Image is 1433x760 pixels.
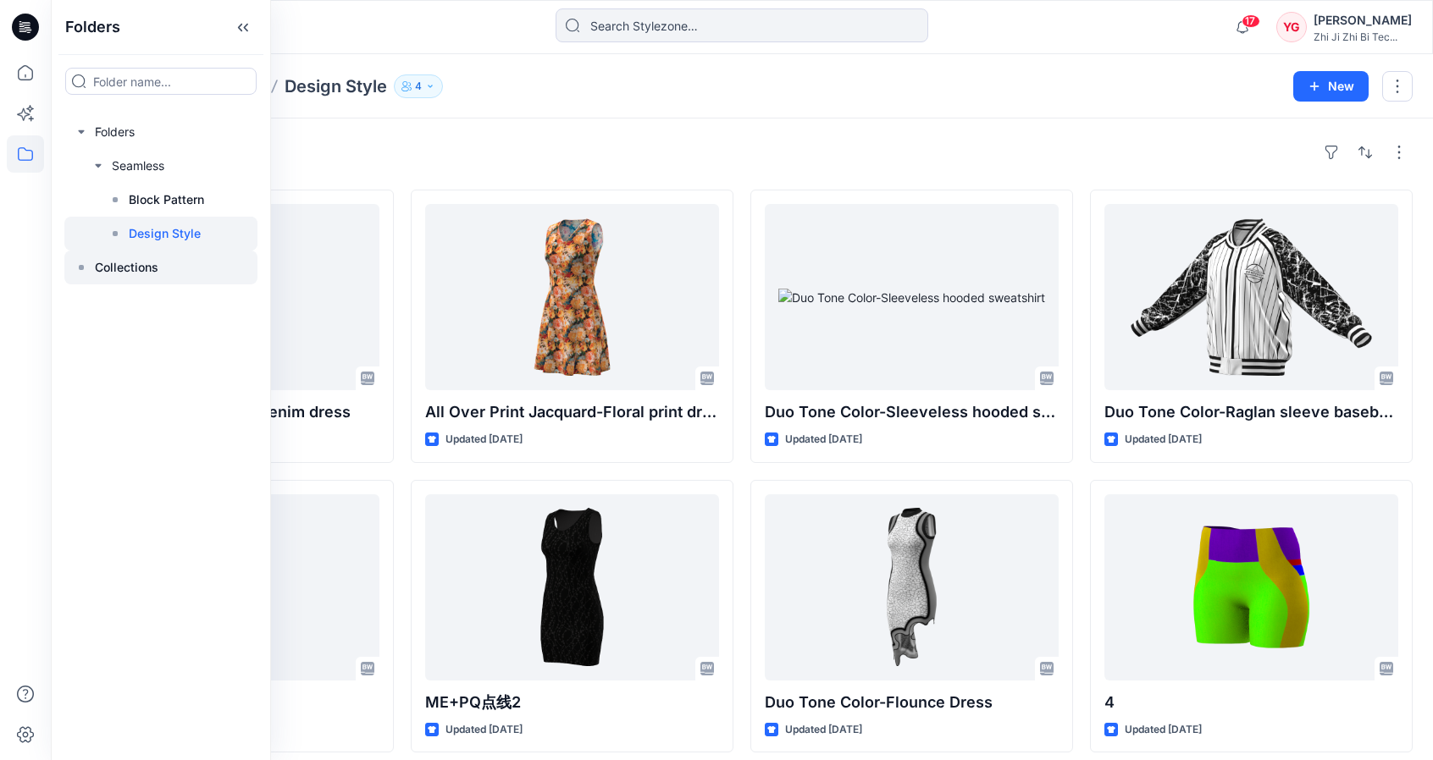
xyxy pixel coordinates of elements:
p: Collections [95,257,158,278]
div: YG [1276,12,1307,42]
p: 4 [415,77,422,96]
a: All Over Print Jacquard-Floral print dress [425,204,719,390]
p: Updated [DATE] [1125,431,1202,449]
p: Duo Tone Color-Sleeveless hooded sweatshirt [765,400,1059,424]
p: Updated [DATE] [785,431,862,449]
p: All Over Print Jacquard-Floral print dress [425,400,719,424]
a: Duo Tone Color-Sleeveless hooded sweatshirt [765,204,1059,390]
p: ME+PQ点线2 [425,691,719,714]
a: 4 [1104,494,1398,680]
div: [PERSON_NAME] [1314,10,1412,30]
p: Duo Tone Color-Raglan sleeve baseball jacket [1104,400,1398,424]
p: Duo Tone Color-Flounce Dress [765,691,1059,714]
p: Design Style [129,223,201,244]
p: Updated [DATE] [1125,721,1202,739]
a: Duo Tone Color-Flounce Dress [765,494,1059,680]
p: 4 [1104,691,1398,714]
button: New [1293,71,1369,102]
p: Updated [DATE] [445,431,523,449]
p: Design Style [285,74,387,98]
input: Search Stylezone… [556,8,928,42]
a: ME+PQ点线2 [425,494,719,680]
a: Duo Tone Color-Raglan sleeve baseball jacket [1104,204,1398,390]
span: 17 [1242,14,1260,28]
button: 4 [394,74,443,98]
p: Block Pattern [129,190,204,210]
p: Updated [DATE] [785,721,862,739]
p: Updated [DATE] [445,721,523,739]
div: Zhi Ji Zhi Bi Tec... [1314,30,1412,43]
input: Folder name... [65,68,257,95]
